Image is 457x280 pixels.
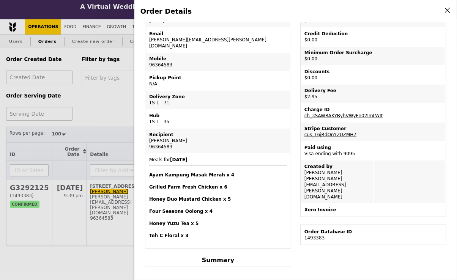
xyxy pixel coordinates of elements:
[149,56,287,62] div: Mobile
[301,142,445,160] td: Visa ending with 9095
[149,144,287,150] div: 96364583
[146,110,290,128] td: TS-L - 35
[149,196,287,202] h4: Honey Duo Mustard Chicken x 5
[304,50,442,56] div: Minimum Order Surcharge
[149,31,287,37] div: Email
[149,75,287,81] div: Pickup Point
[301,160,373,203] td: [PERSON_NAME] [PERSON_NAME][EMAIL_ADDRESS][PERSON_NAME][DOMAIN_NAME]
[146,91,290,109] td: TS-L - 71
[304,132,356,137] a: cus_T6jRdOnYZUZMH7
[304,69,442,75] div: Discounts
[149,138,287,144] div: [PERSON_NAME]
[146,268,290,277] td: *Order number*: G3292125
[149,233,287,239] h4: Teh C Floral x 3
[304,88,442,94] div: Delivery Fee
[304,145,442,151] div: Paid using
[146,72,290,90] td: N/A
[149,220,287,227] h4: Honey Yuzu Tea x 5
[149,157,287,239] span: Meals for
[304,164,370,170] div: Created by
[149,132,287,138] div: Recipient
[301,85,445,103] td: $2.95
[304,126,442,132] div: Stripe Customer
[149,94,287,100] div: Delivery Zone
[301,66,445,84] td: $0.00
[149,113,287,119] div: Hub
[140,7,192,15] span: Order Details
[304,229,442,235] div: Order Database ID
[170,157,188,162] b: [DATE]
[304,113,383,118] a: ch_3SAWRAKYByhVWyFn02ImLWIt
[304,107,442,113] div: Charge ID
[304,31,442,37] div: Credit Deduction
[301,226,445,244] td: 1493383
[149,172,287,178] h4: Ayam Kampung Masak Merah x 4
[149,208,287,214] h4: Four Seasons Oolong x 4
[149,184,287,190] h4: Grilled Farm Fresh Chicken x 6
[145,256,291,264] h4: Summary
[304,207,442,213] div: Xero Invoice
[146,28,290,52] td: [PERSON_NAME][EMAIL_ADDRESS][PERSON_NAME][DOMAIN_NAME]
[301,28,445,46] td: $0.00
[146,53,290,71] td: 96364583
[301,47,445,65] td: $0.00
